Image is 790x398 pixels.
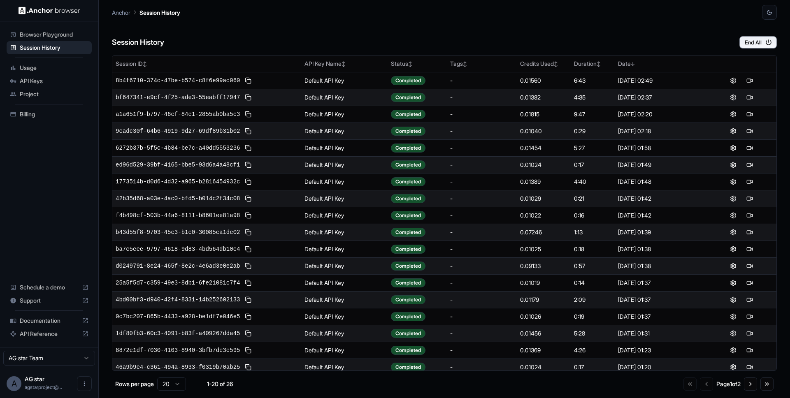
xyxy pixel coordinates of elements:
[574,161,611,169] div: 0:17
[450,245,513,253] div: -
[450,279,513,287] div: -
[618,346,703,354] div: [DATE] 01:23
[116,110,240,118] span: a1a651f9-b797-46cf-84e1-2855ab0ba5c3
[520,312,567,321] div: 0.01026
[301,173,388,190] td: Default API Key
[301,156,388,173] td: Default API Key
[20,317,79,325] span: Documentation
[574,178,611,186] div: 4:40
[574,228,611,236] div: 1:13
[20,296,79,305] span: Support
[574,110,611,118] div: 9:47
[520,346,567,354] div: 0.01369
[391,228,425,237] div: Completed
[391,177,425,186] div: Completed
[20,110,88,118] span: Billing
[301,257,388,274] td: Default API Key
[520,93,567,102] div: 0.01382
[116,178,240,186] span: 1773514b-d0d6-4d32-a965-b2816454932c
[618,144,703,152] div: [DATE] 01:58
[618,211,703,220] div: [DATE] 01:42
[450,127,513,135] div: -
[7,314,92,327] div: Documentation
[20,77,88,85] span: API Keys
[391,312,425,321] div: Completed
[574,296,611,304] div: 2:09
[19,7,80,14] img: Anchor Logo
[618,76,703,85] div: [DATE] 02:49
[574,312,611,321] div: 0:19
[7,88,92,101] div: Project
[450,194,513,203] div: -
[520,194,567,203] div: 0.01029
[520,245,567,253] div: 0.01025
[574,144,611,152] div: 5:27
[618,228,703,236] div: [DATE] 01:39
[716,380,741,388] div: Page 1 of 2
[301,190,388,207] td: Default API Key
[391,160,425,169] div: Completed
[574,76,611,85] div: 6:43
[301,123,388,139] td: Default API Key
[450,76,513,85] div: -
[618,93,703,102] div: [DATE] 02:37
[391,261,425,271] div: Completed
[520,329,567,338] div: 0.01456
[554,61,558,67] span: ↕
[112,8,130,17] p: Anchor
[574,93,611,102] div: 4:35
[618,296,703,304] div: [DATE] 01:37
[116,262,240,270] span: d0249791-8e24-465f-8e2c-4e6ad3e0e2ab
[301,274,388,291] td: Default API Key
[520,127,567,135] div: 0.01040
[450,211,513,220] div: -
[7,327,92,340] div: API Reference
[391,60,444,68] div: Status
[7,108,92,121] div: Billing
[450,296,513,304] div: -
[450,346,513,354] div: -
[574,194,611,203] div: 0:21
[618,312,703,321] div: [DATE] 01:37
[520,279,567,287] div: 0.01019
[618,161,703,169] div: [DATE] 01:49
[618,110,703,118] div: [DATE] 02:20
[116,194,240,203] span: 42b35d68-a03e-4ac0-bfd5-b014c2f34c08
[450,161,513,169] div: -
[7,294,92,307] div: Support
[408,61,412,67] span: ↕
[301,106,388,123] td: Default API Key
[520,363,567,371] div: 0.01024
[520,60,567,68] div: Credits Used
[597,61,601,67] span: ↕
[574,363,611,371] div: 0:17
[520,110,567,118] div: 0.01815
[618,262,703,270] div: [DATE] 01:38
[574,211,611,220] div: 0:16
[7,376,21,391] div: A
[574,279,611,287] div: 0:14
[301,207,388,224] td: Default API Key
[301,72,388,89] td: Default API Key
[574,262,611,270] div: 0:57
[574,60,611,68] div: Duration
[116,312,240,321] span: 0c7bc207-865b-4433-a928-be1df7e046e5
[391,143,425,153] div: Completed
[574,329,611,338] div: 5:28
[391,329,425,338] div: Completed
[520,211,567,220] div: 0.01022
[391,245,425,254] div: Completed
[520,262,567,270] div: 0.09133
[20,283,79,292] span: Schedule a demo
[116,144,240,152] span: 6272b37b-5f5c-4b84-be7c-a40dd5553236
[112,8,180,17] nav: breadcrumb
[116,329,240,338] span: 1df80fb3-60c3-4091-b83f-a409267dda45
[520,296,567,304] div: 0.01179
[7,61,92,74] div: Usage
[520,76,567,85] div: 0.01560
[618,279,703,287] div: [DATE] 01:37
[391,211,425,220] div: Completed
[301,241,388,257] td: Default API Key
[342,61,346,67] span: ↕
[7,41,92,54] div: Session History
